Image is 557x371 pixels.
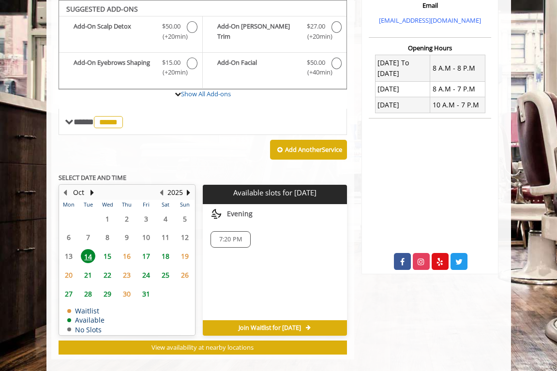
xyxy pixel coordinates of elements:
p: Available slots for [DATE] [207,189,343,197]
b: Add-On Scalp Detox [74,21,156,42]
div: 7:20 PM [211,231,251,248]
td: Select day26 [175,266,195,284]
span: $50.00 [162,21,181,31]
span: 24 [139,268,153,282]
span: $50.00 [307,58,325,68]
td: Select day27 [60,284,79,303]
td: 8 A.M - 8 P.M [430,55,485,81]
img: evening slots [211,208,222,220]
span: Join Waitlist for [DATE] [239,324,301,332]
span: (+40min ) [305,67,326,77]
td: Select day29 [98,284,117,303]
td: Select day19 [175,247,195,266]
td: No Slots [67,326,105,333]
b: SUGGESTED ADD-ONS [66,4,138,14]
span: 7:20 PM [219,236,242,243]
a: Show All Add-ons [181,89,231,98]
button: Next Year [185,187,193,198]
button: Previous Month [61,187,69,198]
td: Select day21 [78,266,98,284]
td: Waitlist [67,307,105,314]
span: 22 [100,268,115,282]
h3: Email [371,2,489,9]
td: 8 A.M - 7 P.M [430,81,485,97]
td: Select day22 [98,266,117,284]
td: [DATE] [375,97,430,113]
span: 27 [61,287,76,301]
td: Select day28 [78,284,98,303]
span: 15 [100,249,115,263]
span: 14 [81,249,95,263]
b: Add-On [PERSON_NAME] Trim [217,21,301,42]
td: Select day17 [136,247,156,266]
span: (+20min ) [161,67,182,77]
span: 20 [61,268,76,282]
span: $15.00 [162,58,181,68]
b: Add-On Eyebrows Shaping [74,58,156,78]
label: Add-On Beard Trim [208,21,342,44]
label: Add-On Facial [208,58,342,80]
td: Select day31 [136,284,156,303]
span: 19 [178,249,192,263]
td: Select day18 [156,247,175,266]
span: $27.00 [307,21,325,31]
button: Oct [73,187,84,198]
th: Sat [156,200,175,209]
td: Available [67,316,105,324]
span: 26 [178,268,192,282]
span: 31 [139,287,153,301]
button: View availability at nearby locations [59,341,347,355]
h3: Opening Hours [369,45,491,51]
td: Select day30 [117,284,136,303]
label: Add-On Eyebrows Shaping [64,58,197,80]
button: Previous Year [158,187,166,198]
td: 10 A.M - 7 P.M [430,97,485,113]
b: SELECT DATE AND TIME [59,173,126,182]
td: Select day25 [156,266,175,284]
span: 17 [139,249,153,263]
span: 16 [120,249,134,263]
span: 25 [158,268,173,282]
span: (+20min ) [161,31,182,42]
th: Tue [78,200,98,209]
span: (+20min ) [305,31,326,42]
span: 29 [100,287,115,301]
button: 2025 [167,187,183,198]
span: 21 [81,268,95,282]
td: Select day24 [136,266,156,284]
span: 28 [81,287,95,301]
button: Add AnotherService [270,140,347,160]
th: Thu [117,200,136,209]
th: Wed [98,200,117,209]
a: [EMAIL_ADDRESS][DOMAIN_NAME] [379,16,481,25]
td: Select day20 [60,266,79,284]
b: Add Another Service [285,145,342,154]
label: Add-On Scalp Detox [64,21,197,44]
span: 23 [120,268,134,282]
b: Add-On Facial [217,58,301,78]
td: [DATE] [375,81,430,97]
td: Select day15 [98,247,117,266]
td: [DATE] To [DATE] [375,55,430,81]
td: Select day14 [78,247,98,266]
span: 18 [158,249,173,263]
th: Mon [60,200,79,209]
th: Fri [136,200,156,209]
span: View availability at nearby locations [151,343,254,352]
span: 30 [120,287,134,301]
span: Evening [227,210,253,218]
th: Sun [175,200,195,209]
td: Select day23 [117,266,136,284]
td: Select day16 [117,247,136,266]
button: Next Month [89,187,96,198]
